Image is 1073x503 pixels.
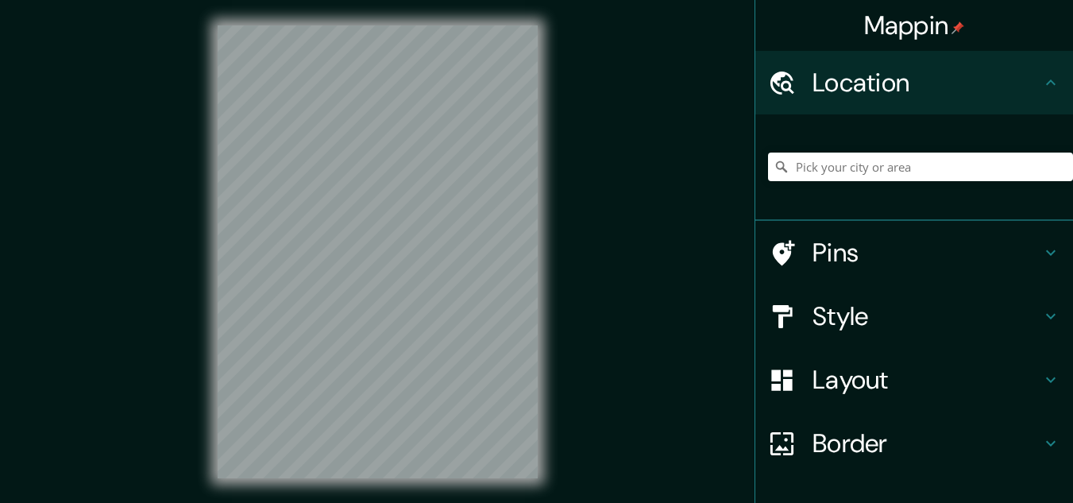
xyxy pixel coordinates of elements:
[864,10,965,41] h4: Mappin
[812,300,1041,332] h4: Style
[812,237,1041,269] h4: Pins
[755,284,1073,348] div: Style
[812,428,1041,459] h4: Border
[768,153,1073,181] input: Pick your city or area
[218,25,538,478] canvas: Map
[755,412,1073,475] div: Border
[812,67,1041,99] h4: Location
[951,21,964,34] img: pin-icon.png
[755,348,1073,412] div: Layout
[812,364,1041,396] h4: Layout
[755,51,1073,114] div: Location
[755,221,1073,284] div: Pins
